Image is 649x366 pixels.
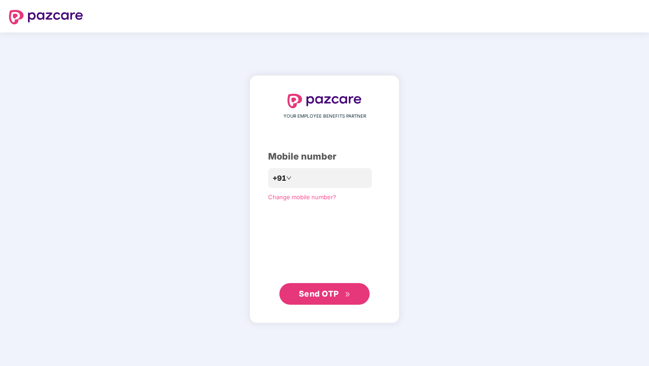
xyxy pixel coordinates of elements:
[268,150,381,164] div: Mobile number
[283,113,366,120] span: YOUR EMPLOYEE BENEFITS PARTNER
[9,10,83,24] img: logo
[299,289,339,298] span: Send OTP
[268,193,336,201] a: Change mobile number?
[286,175,292,181] span: down
[279,283,370,305] button: Send OTPdouble-right
[273,173,286,184] span: +91
[287,94,362,108] img: logo
[345,292,351,297] span: double-right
